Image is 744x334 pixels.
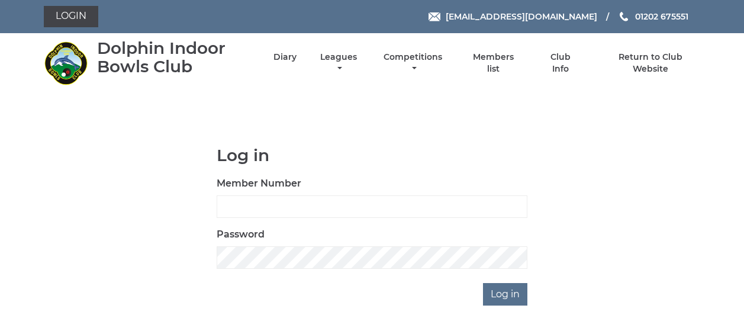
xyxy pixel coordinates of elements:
[381,52,446,75] a: Competitions
[273,52,297,63] a: Diary
[600,52,700,75] a: Return to Club Website
[217,227,265,242] label: Password
[542,52,580,75] a: Club Info
[429,10,597,23] a: Email [EMAIL_ADDRESS][DOMAIN_NAME]
[429,12,440,21] img: Email
[618,10,688,23] a: Phone us 01202 675551
[620,12,628,21] img: Phone us
[635,11,688,22] span: 01202 675551
[217,146,527,165] h1: Log in
[217,176,301,191] label: Member Number
[44,6,98,27] a: Login
[97,39,253,76] div: Dolphin Indoor Bowls Club
[446,11,597,22] span: [EMAIL_ADDRESS][DOMAIN_NAME]
[44,41,88,85] img: Dolphin Indoor Bowls Club
[483,283,527,306] input: Log in
[317,52,360,75] a: Leagues
[466,52,520,75] a: Members list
